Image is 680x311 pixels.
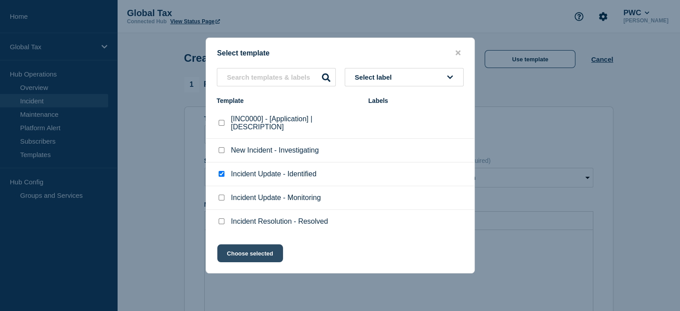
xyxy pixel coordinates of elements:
div: Select template [206,49,474,57]
input: Incident Update - Monitoring checkbox [219,195,224,200]
button: Choose selected [217,244,283,262]
button: close button [453,49,463,57]
button: Select label [345,68,464,86]
input: Incident Update - Identified checkbox [219,171,224,177]
div: Template [217,97,359,104]
p: Incident Update - Monitoring [231,194,321,202]
p: Incident Update - Identified [231,170,317,178]
div: Labels [368,97,464,104]
p: [INC0000] - [Application] | [DESCRIPTION] [231,115,359,131]
input: Incident Resolution - Resolved checkbox [219,218,224,224]
span: Select label [355,73,396,81]
p: Incident Resolution - Resolved [231,217,328,226]
input: [INC0000] - [Application] | [DESCRIPTION] checkbox [219,120,224,126]
p: New Incident - Investigating [231,146,319,154]
input: New Incident - Investigating checkbox [219,147,224,153]
input: Search templates & labels [217,68,336,86]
